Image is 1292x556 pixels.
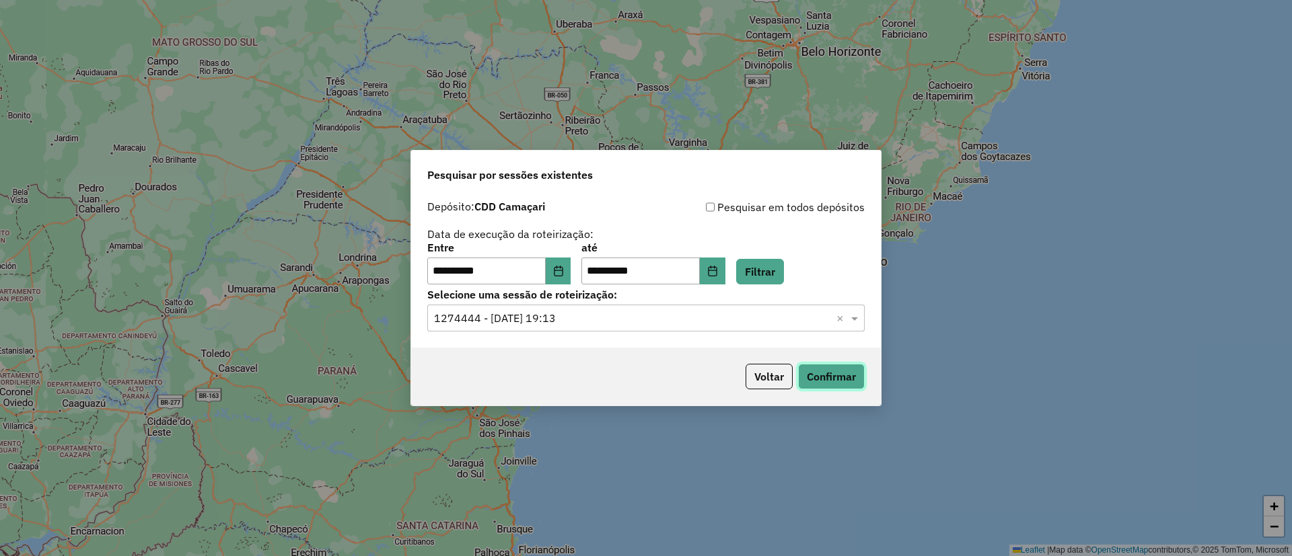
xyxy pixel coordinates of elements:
[427,239,571,255] label: Entre
[798,364,865,389] button: Confirmar
[581,239,725,255] label: até
[546,257,571,284] button: Choose Date
[836,310,848,326] span: Clear all
[700,257,725,284] button: Choose Date
[474,200,545,213] strong: CDD Camaçari
[746,364,793,389] button: Voltar
[646,199,865,215] div: Pesquisar em todos depósitos
[736,259,784,284] button: Filtrar
[427,198,545,214] label: Depósito:
[427,286,865,303] label: Selecione uma sessão de roteirização:
[427,167,593,183] span: Pesquisar por sessões existentes
[427,226,594,242] label: Data de execução da roteirização:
